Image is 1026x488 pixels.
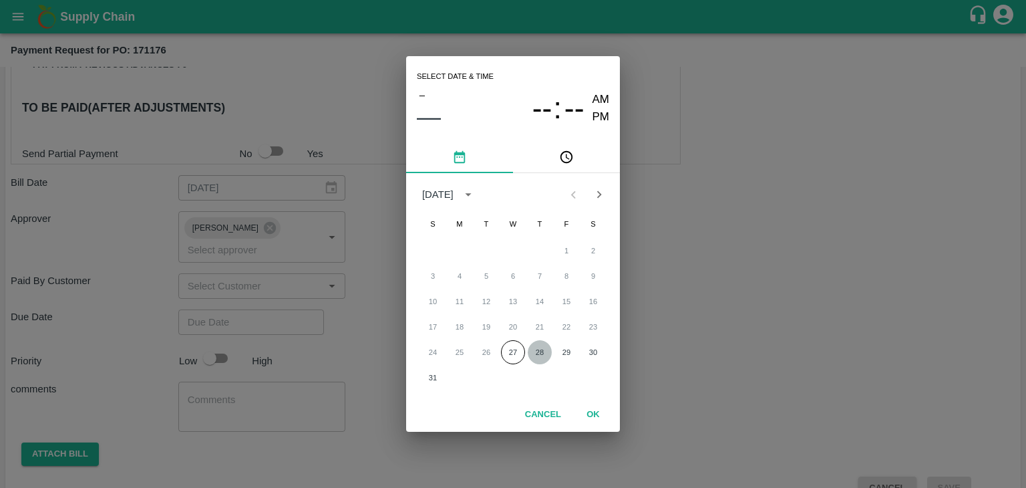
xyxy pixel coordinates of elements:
button: calendar view is open, switch to year view [458,184,479,205]
button: OK [572,403,615,426]
span: Tuesday [474,211,498,237]
button: 31 [421,366,445,390]
span: Wednesday [501,211,525,237]
span: Saturday [581,211,605,237]
button: – [417,86,427,104]
span: Monday [448,211,472,237]
button: 29 [554,340,578,364]
button: -- [564,91,584,126]
button: 30 [581,340,605,364]
span: : [553,91,561,126]
button: pick date [406,141,513,173]
button: AM [592,91,610,109]
span: Friday [554,211,578,237]
button: –– [417,104,441,130]
button: -- [532,91,552,126]
button: 28 [528,340,552,364]
button: PM [592,108,610,126]
span: Select date & time [417,67,494,87]
div: [DATE] [422,187,454,202]
button: pick time [513,141,620,173]
span: – [419,86,425,104]
button: Cancel [520,403,566,426]
button: 27 [501,340,525,364]
span: Thursday [528,211,552,237]
button: Next month [586,182,612,207]
span: Sunday [421,211,445,237]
